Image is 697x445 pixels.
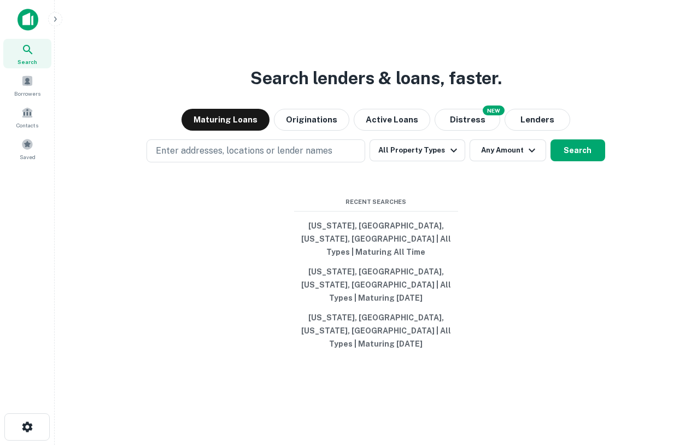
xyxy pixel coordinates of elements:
span: Borrowers [14,89,40,98]
button: Search distressed loans with lien and other non-mortgage details. [435,109,500,131]
button: Enter addresses, locations or lender names [147,139,365,162]
p: Enter addresses, locations or lender names [156,144,332,157]
span: Search [17,57,37,66]
button: All Property Types [370,139,465,161]
button: Any Amount [470,139,546,161]
a: Saved [3,134,51,163]
span: Contacts [16,121,38,130]
a: Search [3,39,51,68]
img: capitalize-icon.png [17,9,38,31]
button: [US_STATE], [GEOGRAPHIC_DATA], [US_STATE], [GEOGRAPHIC_DATA] | All Types | Maturing [DATE] [294,308,458,354]
h3: Search lenders & loans, faster. [250,65,502,91]
div: NEW [483,106,505,115]
button: Lenders [505,109,570,131]
button: Maturing Loans [181,109,270,131]
a: Contacts [3,102,51,132]
button: [US_STATE], [GEOGRAPHIC_DATA], [US_STATE], [GEOGRAPHIC_DATA] | All Types | Maturing All Time [294,216,458,262]
span: Saved [20,153,36,161]
button: Originations [274,109,349,131]
button: Search [550,139,605,161]
button: [US_STATE], [GEOGRAPHIC_DATA], [US_STATE], [GEOGRAPHIC_DATA] | All Types | Maturing [DATE] [294,262,458,308]
a: Borrowers [3,71,51,100]
span: Recent Searches [294,197,458,207]
button: Active Loans [354,109,430,131]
